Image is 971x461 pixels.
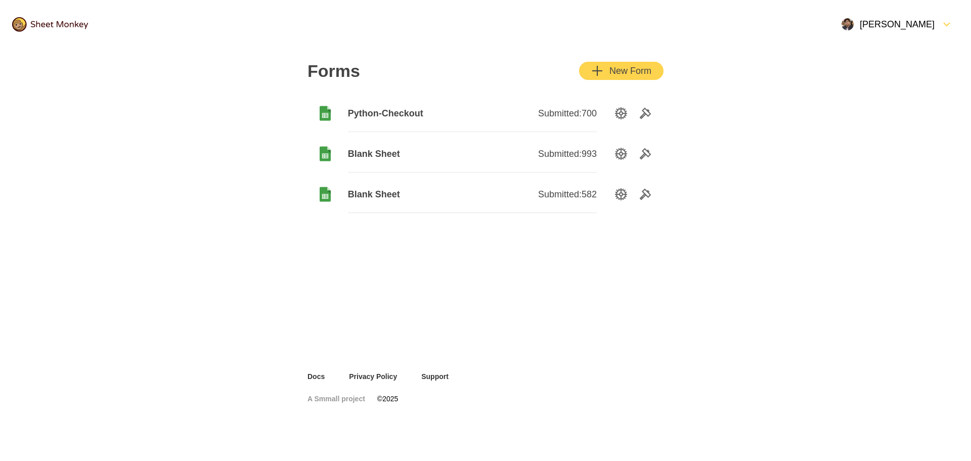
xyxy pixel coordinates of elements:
[348,148,472,160] span: Blank Sheet
[639,107,651,119] svg: Tools
[615,107,627,119] svg: SettingsOption
[941,18,953,30] svg: FormDown
[349,371,397,382] a: Privacy Policy
[377,394,398,404] span: © 2025
[639,148,651,160] svg: Tools
[421,371,449,382] a: Support
[348,188,472,200] span: Blank Sheet
[615,148,627,160] svg: SettingsOption
[307,394,365,404] a: A Smmall project
[307,371,325,382] a: Docs
[591,65,603,77] svg: Add
[842,18,935,30] div: [PERSON_NAME]
[639,188,651,200] svg: Tools
[538,188,597,200] span: Submitted: 582
[835,12,959,36] button: Open Menu
[538,148,597,160] span: Submitted: 993
[591,65,651,77] div: New Form
[579,62,664,80] button: AddNew Form
[307,61,360,81] h2: Forms
[538,107,597,119] span: Submitted: 700
[12,17,88,32] img: logo@2x.png
[615,188,627,200] svg: SettingsOption
[348,107,472,119] span: Python-Checkout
